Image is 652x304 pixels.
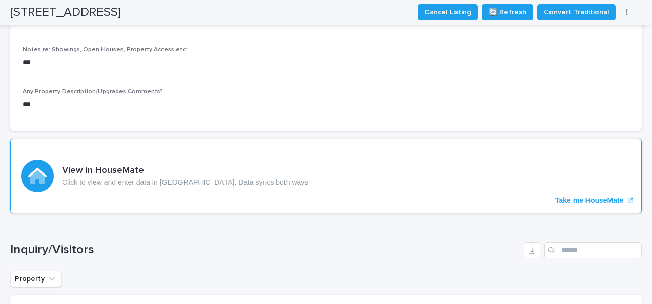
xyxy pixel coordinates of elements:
p: Take me HouseMate [555,196,624,205]
h1: Inquiry/Visitors [10,243,520,257]
button: Cancel Listing [418,4,478,20]
h3: View in HouseMate [62,165,308,177]
span: Convert Traditional [544,7,609,17]
p: Click to view and enter data in [GEOGRAPHIC_DATA]. Data syncs both ways [62,178,308,187]
span: Any Property Description/Upgrades Comments? [23,89,163,95]
a: Take me HouseMate [10,139,642,213]
span: Cancel Listing [424,7,471,17]
input: Search [544,242,642,258]
button: Property [10,271,62,287]
span: 🔄 Refresh [488,7,526,17]
span: Notes re: Showings, Open Houses, Property Access etc: [23,47,187,53]
button: Convert Traditional [537,4,616,20]
h2: [STREET_ADDRESS] [10,5,121,20]
button: 🔄 Refresh [482,4,533,20]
